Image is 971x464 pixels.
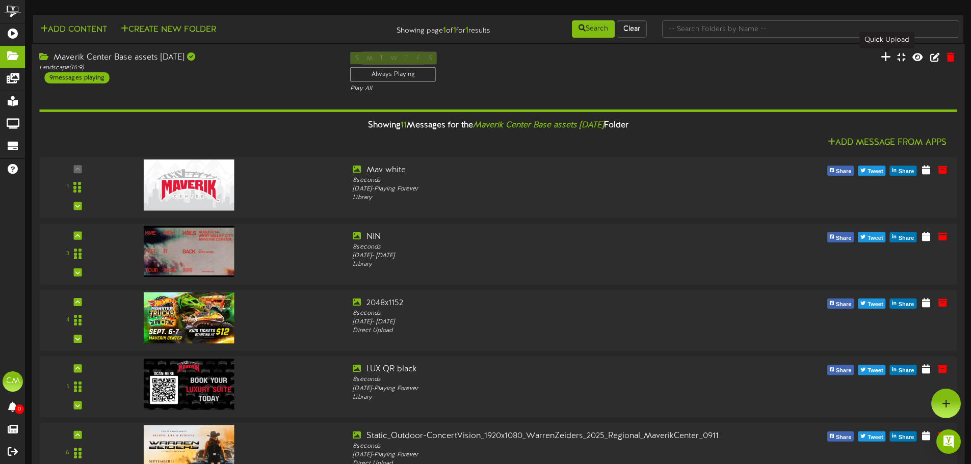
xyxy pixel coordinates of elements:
div: CM [3,371,23,392]
button: Add Content [37,23,110,36]
button: Tweet [858,431,885,442]
button: Share [890,232,917,242]
span: Tweet [865,166,885,177]
div: Library [353,393,720,402]
span: 11 [401,121,407,130]
button: Share [890,166,917,176]
button: Tweet [858,232,885,242]
span: Share [897,366,916,377]
div: Mav white [353,165,720,176]
span: Tweet [865,233,885,244]
div: Direct Upload [353,326,720,335]
strong: 1 [443,26,446,35]
button: Add Message From Apps [825,137,950,149]
button: Share [827,166,854,176]
div: [DATE] - [DATE] [353,318,720,326]
div: Maverik Center Base assets [DATE] [39,52,335,64]
div: [DATE] - Playing Forever [353,451,720,459]
div: 8 seconds [353,309,720,318]
span: Share [897,166,916,177]
div: [DATE] - [DATE] [353,252,720,260]
strong: 1 [453,26,456,35]
span: Share [897,432,916,443]
div: Always Playing [350,67,436,82]
div: Library [353,194,720,202]
button: Share [827,298,854,309]
strong: 1 [465,26,468,35]
span: Share [834,233,854,244]
button: Share [890,298,917,309]
div: Open Intercom Messenger [936,429,961,454]
div: [DATE] - Playing Forever [353,384,720,393]
span: Tweet [865,432,885,443]
span: Share [897,299,916,310]
span: Share [897,233,916,244]
div: Static_Outdoor-ConcertVision_1920x1080_WarrenZeiders_2025_Regional_MaverikCenter_0911 [353,430,720,442]
button: Create New Folder [118,23,219,36]
div: Landscape ( 16:9 ) [39,63,335,72]
div: 8 seconds [353,375,720,384]
button: Share [827,431,854,442]
div: Play All [350,85,646,93]
div: Library [353,260,720,269]
i: Maverik Center Base assets [DATE] [473,121,604,130]
div: 6 [66,449,69,457]
div: 8 seconds [353,242,720,251]
span: Tweet [865,366,885,377]
img: abf4d6c6-ce6a-420d-a187-47d086bdec33.png [144,159,234,210]
button: Search [572,20,615,38]
div: [DATE] - Playing Forever [353,185,720,194]
div: 2048x1152 [353,297,720,309]
span: Tweet [865,299,885,310]
input: -- Search Folders by Name -- [662,20,959,38]
div: Showing Messages for the Folder [32,115,964,137]
button: Tweet [858,166,885,176]
button: Share [827,365,854,375]
img: f8d3de03-5ca7-477b-aa70-371a10488e7b.jpg [144,292,234,343]
button: Clear [617,20,647,38]
div: Showing page of for results [342,19,498,37]
div: 8 seconds [353,442,720,451]
span: Share [834,299,854,310]
button: Share [890,431,917,442]
span: 0 [15,404,24,414]
div: LUX QR black [353,364,720,375]
span: Share [834,366,854,377]
button: Share [890,365,917,375]
img: 27fd5175-9cc6-4416-8d16-87f4e3c0b25d.png [144,226,234,277]
button: Tweet [858,365,885,375]
img: 7b50435e-4b4c-4415-a1df-e6158a18bd5c.png [144,359,234,410]
span: Share [834,166,854,177]
div: NIN [353,231,720,243]
button: Share [827,232,854,242]
div: 8 seconds [353,176,720,185]
span: Share [834,432,854,443]
div: 9 messages playing [44,72,109,84]
button: Tweet [858,298,885,309]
